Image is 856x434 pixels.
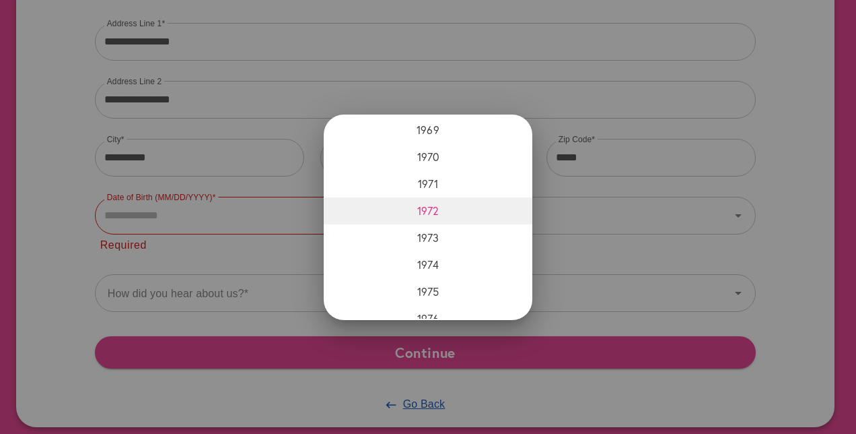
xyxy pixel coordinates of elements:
h6: 1976 [417,309,439,328]
h5: 1972 [417,203,439,217]
h6: 1970 [417,147,439,166]
h6: 1973 [417,228,439,247]
h6: 1969 [417,120,439,139]
h6: 1975 [417,282,439,301]
h6: 1971 [418,174,438,193]
h6: 1974 [417,255,439,274]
